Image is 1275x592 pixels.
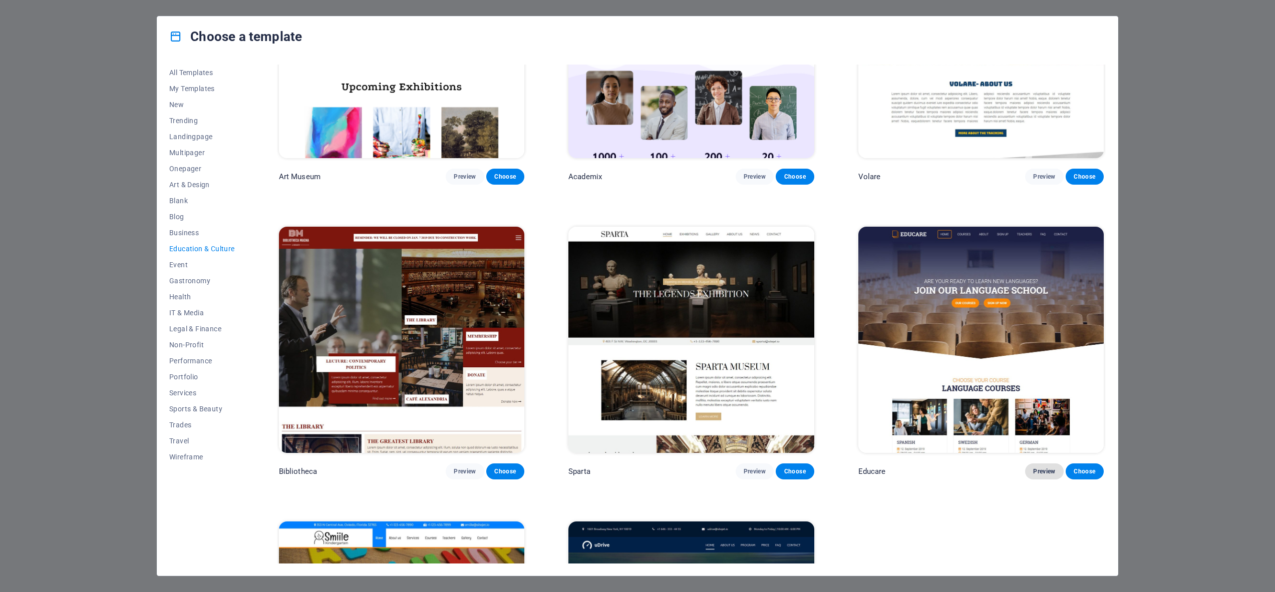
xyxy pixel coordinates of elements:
span: Choose [784,467,806,475]
button: IT & Media [169,305,235,321]
span: New [169,101,235,109]
img: Educare [858,227,1104,453]
button: Blank [169,193,235,209]
p: Volare [858,172,881,182]
span: Preview [744,467,766,475]
span: Choose [1074,467,1096,475]
button: New [169,97,235,113]
p: Academix [568,172,602,182]
button: Choose [1066,463,1104,479]
span: Gastronomy [169,277,235,285]
span: Art & Design [169,181,235,189]
button: Preview [1025,169,1063,185]
p: Art Museum [279,172,321,182]
button: Education & Culture [169,241,235,257]
span: Choose [494,467,516,475]
span: Portfolio [169,373,235,381]
button: Choose [486,463,524,479]
button: Choose [1066,169,1104,185]
button: Preview [736,463,774,479]
button: All Templates [169,65,235,81]
button: Health [169,289,235,305]
p: Sparta [568,466,590,476]
span: Non-Profit [169,341,235,349]
span: Choose [494,173,516,181]
span: Onepager [169,165,235,173]
button: Services [169,385,235,401]
button: Preview [1025,463,1063,479]
span: Multipager [169,149,235,157]
span: Performance [169,357,235,365]
span: Business [169,229,235,237]
button: Wireframe [169,449,235,465]
button: Landingpage [169,129,235,145]
span: Services [169,389,235,397]
span: Preview [1033,173,1055,181]
button: Choose [776,169,814,185]
span: Event [169,261,235,269]
span: My Templates [169,85,235,93]
span: Blog [169,213,235,221]
button: Trades [169,417,235,433]
button: Travel [169,433,235,449]
button: Trending [169,113,235,129]
button: My Templates [169,81,235,97]
button: Portfolio [169,369,235,385]
button: Multipager [169,145,235,161]
h4: Choose a template [169,29,302,45]
span: Health [169,293,235,301]
button: Blog [169,209,235,225]
button: Sports & Beauty [169,401,235,417]
button: Art & Design [169,177,235,193]
span: IT & Media [169,309,235,317]
button: Choose [486,169,524,185]
span: Wireframe [169,453,235,461]
button: Non-Profit [169,337,235,353]
button: Event [169,257,235,273]
span: Preview [744,173,766,181]
p: Bibliotheca [279,466,317,476]
button: Preview [446,463,484,479]
span: Travel [169,437,235,445]
span: Preview [454,467,476,475]
button: Onepager [169,161,235,177]
span: Landingpage [169,133,235,141]
button: Preview [736,169,774,185]
span: Preview [1033,467,1055,475]
img: Bibliotheca [279,227,524,453]
span: Blank [169,197,235,205]
span: Sports & Beauty [169,405,235,413]
span: Education & Culture [169,245,235,253]
button: Performance [169,353,235,369]
span: Trades [169,421,235,429]
button: Choose [776,463,814,479]
img: Sparta [568,227,814,453]
p: Educare [858,466,886,476]
span: Choose [1074,173,1096,181]
span: Legal & Finance [169,325,235,333]
button: Business [169,225,235,241]
span: Choose [784,173,806,181]
button: Preview [446,169,484,185]
button: Legal & Finance [169,321,235,337]
span: Trending [169,117,235,125]
span: All Templates [169,69,235,77]
span: Preview [454,173,476,181]
button: Gastronomy [169,273,235,289]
